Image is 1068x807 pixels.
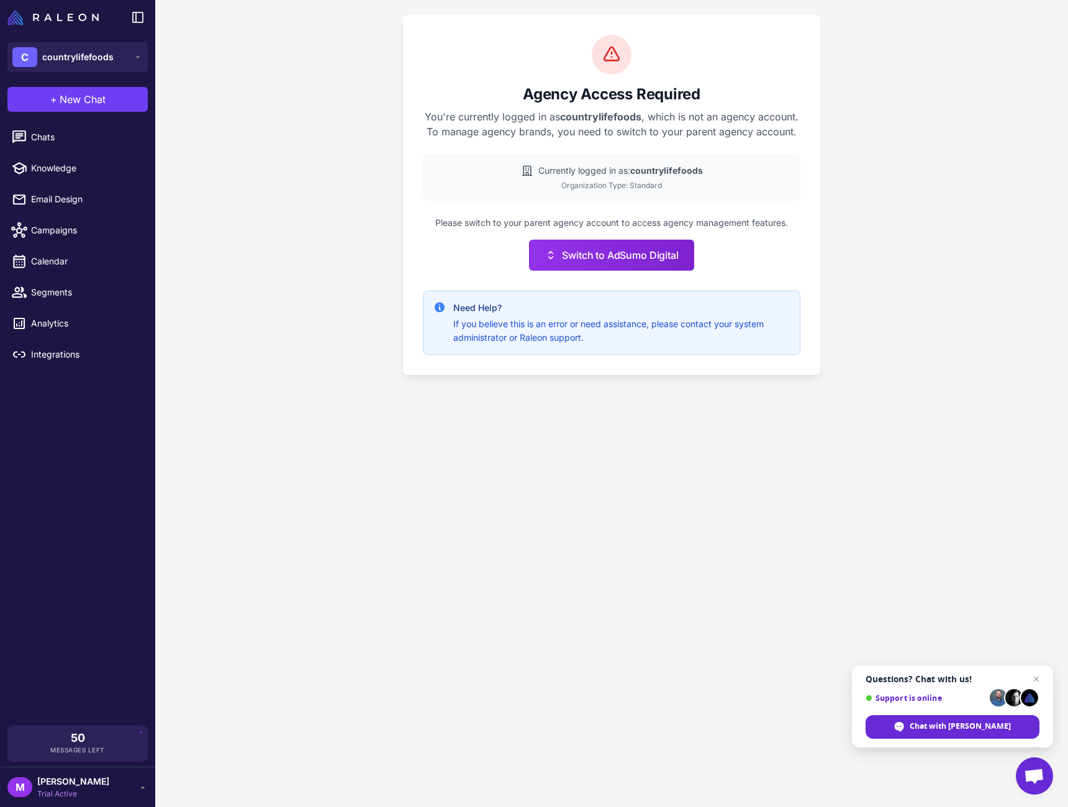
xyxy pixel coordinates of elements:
[31,255,140,268] span: Calendar
[71,733,85,744] span: 50
[433,180,790,191] div: Organization Type: Standard
[5,310,150,336] a: Analytics
[866,693,985,703] span: Support is online
[423,109,800,139] p: You're currently logged in as , which is not an agency account. To manage agency brands, you need...
[50,92,57,107] span: +
[5,186,150,212] a: Email Design
[31,317,140,330] span: Analytics
[31,161,140,175] span: Knowledge
[453,317,790,345] p: If you believe this is an error or need assistance, please contact your system administrator or R...
[31,286,140,299] span: Segments
[453,301,790,315] h4: Need Help?
[7,42,148,72] button: Ccountrylifefoods
[31,223,140,237] span: Campaigns
[910,721,1011,732] span: Chat with [PERSON_NAME]
[866,674,1039,684] span: Questions? Chat with us!
[7,777,32,797] div: M
[5,155,150,181] a: Knowledge
[538,164,703,178] span: Currently logged in as:
[1016,757,1053,795] div: Open chat
[560,110,641,123] strong: countrylifefoods
[423,216,800,230] p: Please switch to your parent agency account to access agency management features.
[5,124,150,150] a: Chats
[42,50,114,64] span: countrylifefoods
[529,240,694,271] button: Switch to AdSumo Digital
[5,279,150,305] a: Segments
[423,84,800,104] h2: Agency Access Required
[31,192,140,206] span: Email Design
[50,746,105,755] span: Messages Left
[60,92,106,107] span: New Chat
[5,341,150,367] a: Integrations
[7,10,99,25] img: Raleon Logo
[5,217,150,243] a: Campaigns
[7,87,148,112] button: +New Chat
[866,715,1039,739] div: Chat with Raleon
[31,130,140,144] span: Chats
[31,348,140,361] span: Integrations
[1029,672,1044,687] span: Close chat
[630,165,703,176] strong: countrylifefoods
[37,775,109,788] span: [PERSON_NAME]
[37,788,109,800] span: Trial Active
[12,47,37,67] div: C
[7,10,104,25] a: Raleon Logo
[5,248,150,274] a: Calendar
